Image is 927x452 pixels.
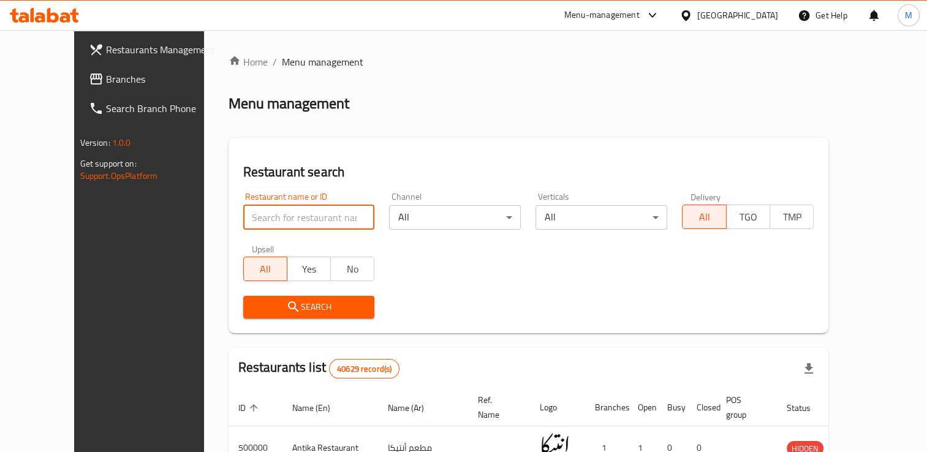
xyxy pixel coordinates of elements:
[106,101,219,116] span: Search Branch Phone
[905,9,912,22] span: M
[79,35,229,64] a: Restaurants Management
[336,260,369,278] span: No
[106,72,219,86] span: Branches
[726,393,762,422] span: POS group
[292,260,326,278] span: Yes
[775,208,809,226] span: TMP
[79,94,229,123] a: Search Branch Phone
[329,359,399,379] div: Total records count
[112,135,131,151] span: 1.0.0
[389,205,521,230] div: All
[794,354,823,383] div: Export file
[243,296,375,318] button: Search
[585,389,628,426] th: Branches
[106,42,219,57] span: Restaurants Management
[687,208,721,226] span: All
[787,401,827,415] span: Status
[691,192,721,201] label: Delivery
[330,257,374,281] button: No
[273,55,277,69] li: /
[628,389,657,426] th: Open
[682,205,726,229] button: All
[697,9,778,22] div: [GEOGRAPHIC_DATA]
[726,205,770,229] button: TGO
[238,401,262,415] span: ID
[564,8,640,23] div: Menu-management
[252,244,274,253] label: Upsell
[388,401,440,415] span: Name (Ar)
[249,260,282,278] span: All
[530,389,585,426] th: Logo
[229,55,268,69] a: Home
[243,163,814,181] h2: Restaurant search
[287,257,331,281] button: Yes
[243,257,287,281] button: All
[80,135,110,151] span: Version:
[292,401,346,415] span: Name (En)
[238,358,400,379] h2: Restaurants list
[732,208,765,226] span: TGO
[79,64,229,94] a: Branches
[80,168,158,184] a: Support.OpsPlatform
[80,156,137,171] span: Get support on:
[229,55,829,69] nav: breadcrumb
[478,393,515,422] span: Ref. Name
[687,389,716,426] th: Closed
[243,205,375,230] input: Search for restaurant name or ID..
[282,55,363,69] span: Menu management
[253,299,365,315] span: Search
[229,94,349,113] h2: Menu management
[770,205,814,229] button: TMP
[657,389,687,426] th: Busy
[330,363,399,375] span: 40629 record(s)
[535,205,667,230] div: All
